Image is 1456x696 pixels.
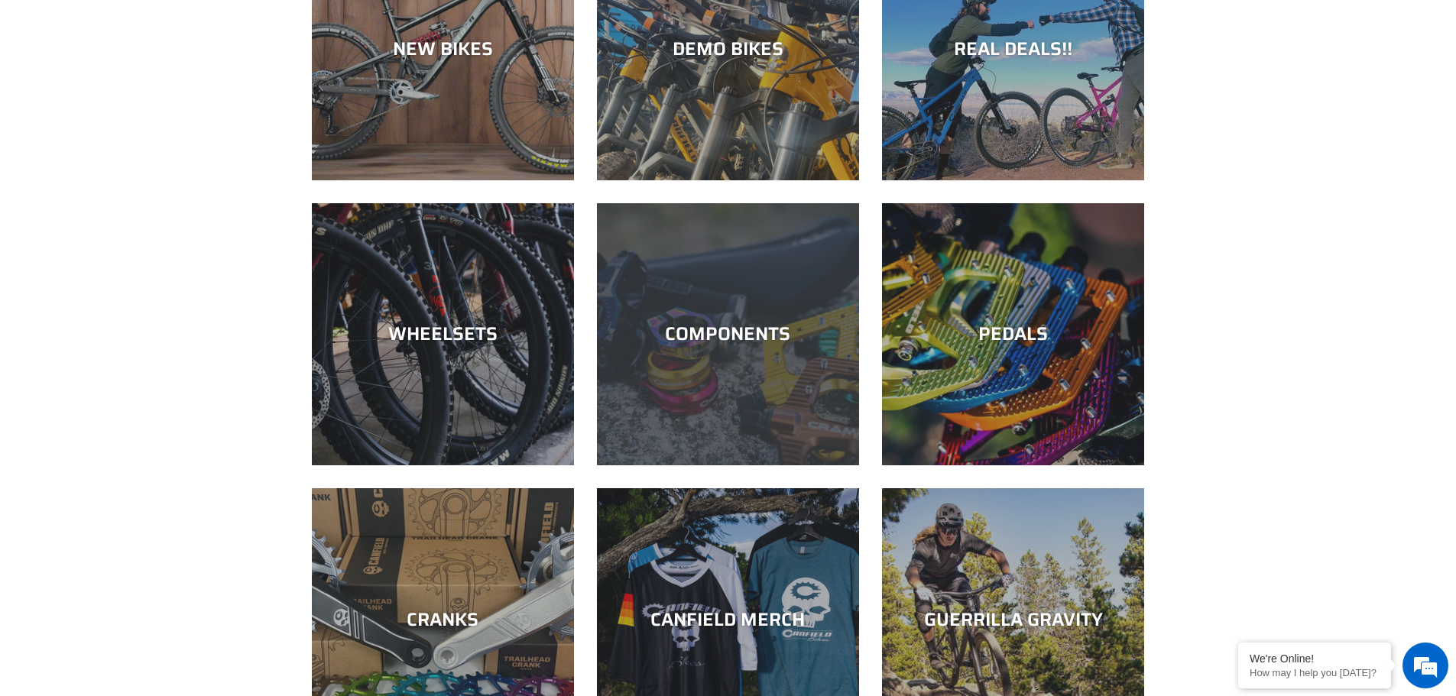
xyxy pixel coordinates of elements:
a: WHEELSETS [312,203,574,465]
div: GUERRILLA GRAVITY [882,608,1144,630]
div: We're Online! [1250,652,1380,665]
div: DEMO BIKES [597,38,859,60]
div: REAL DEALS!! [882,38,1144,60]
div: CANFIELD MERCH [597,608,859,630]
p: How may I help you today? [1250,667,1380,678]
a: COMPONENTS [597,203,859,465]
div: WHEELSETS [312,323,574,345]
div: COMPONENTS [597,323,859,345]
div: PEDALS [882,323,1144,345]
div: CRANKS [312,608,574,630]
div: NEW BIKES [312,38,574,60]
a: PEDALS [882,203,1144,465]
